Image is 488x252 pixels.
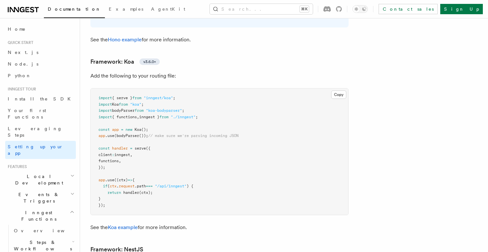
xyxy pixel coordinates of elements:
[119,159,121,163] span: ,
[135,127,141,132] span: Koa
[128,178,132,182] span: =>
[90,223,349,232] p: See the for more information.
[5,93,76,105] a: Install the SDK
[5,173,70,186] span: Local Development
[130,152,132,157] span: ,
[98,165,105,170] span: });
[90,57,160,66] a: Framework: Koav3.6.0+
[5,23,76,35] a: Home
[5,189,76,207] button: Events & Triggers
[182,108,184,113] span: ;
[8,73,31,78] span: Python
[112,146,128,151] span: handler
[173,96,175,100] span: ;
[112,108,135,113] span: bodyParser
[143,59,156,64] span: v3.6.0+
[146,108,182,113] span: "koa-bodyparser"
[5,105,76,123] a: Your first Functions
[108,37,142,43] a: Hono example
[103,184,107,188] span: if
[139,133,148,138] span: ());
[5,123,76,141] a: Leveraging Steps
[8,50,38,55] span: Next.js
[105,2,147,17] a: Examples
[130,146,132,151] span: =
[159,115,168,119] span: from
[196,115,198,119] span: ;
[132,178,135,182] span: {
[126,127,132,132] span: new
[117,133,139,138] span: bodyParser
[137,115,139,119] span: ,
[14,228,80,233] span: Overview
[135,108,144,113] span: from
[44,2,105,18] a: Documentation
[5,164,27,169] span: Features
[98,133,105,138] span: app
[8,26,26,32] span: Home
[187,184,193,188] span: ) {
[148,133,239,138] span: // make sure we're parsing incoming JSON
[141,127,148,132] span: ();
[144,96,173,100] span: "inngest/koa"
[98,178,105,182] span: app
[98,127,110,132] span: const
[139,115,159,119] span: inngest }
[98,115,112,119] span: import
[112,127,119,132] span: app
[98,146,110,151] span: const
[114,152,130,157] span: inngest
[108,224,138,230] a: Koa example
[107,184,110,188] span: (
[5,171,76,189] button: Local Development
[130,102,141,107] span: "koa"
[110,184,117,188] span: ctx
[98,159,119,163] span: functions
[139,190,153,195] span: (ctx);
[121,127,123,132] span: =
[98,96,112,100] span: import
[352,5,368,13] button: Toggle dark mode
[119,102,128,107] span: from
[141,102,144,107] span: ;
[171,115,196,119] span: "./inngest"
[5,207,76,225] button: Inngest Functions
[8,96,75,101] span: Install the SDK
[112,96,132,100] span: { serve }
[107,190,121,195] span: return
[105,133,114,138] span: .use
[379,4,438,14] a: Contact sales
[112,152,114,157] span: :
[155,184,187,188] span: "/api/inngest"
[5,58,76,70] a: Node.js
[210,4,313,14] button: Search...⌘K
[8,61,38,67] span: Node.js
[331,90,346,99] button: Copy
[90,35,349,44] p: See the for more information.
[123,190,139,195] span: handler
[112,115,137,119] span: { functions
[135,184,146,188] span: .path
[112,102,119,107] span: Koa
[105,178,114,182] span: .use
[11,239,72,252] span: Steps & Workflows
[5,141,76,159] a: Setting up your app
[135,146,146,151] span: serve
[109,6,143,12] span: Examples
[5,191,70,204] span: Events & Triggers
[114,133,117,138] span: (
[11,225,76,236] a: Overview
[132,96,141,100] span: from
[48,6,101,12] span: Documentation
[117,184,119,188] span: .
[5,70,76,81] a: Python
[98,102,112,107] span: import
[98,152,112,157] span: client
[147,2,189,17] a: AgentKit
[90,71,349,80] p: Add the following to your routing file:
[146,184,153,188] span: ===
[5,209,70,222] span: Inngest Functions
[98,203,105,207] span: });
[8,108,46,120] span: Your first Functions
[98,196,101,201] span: }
